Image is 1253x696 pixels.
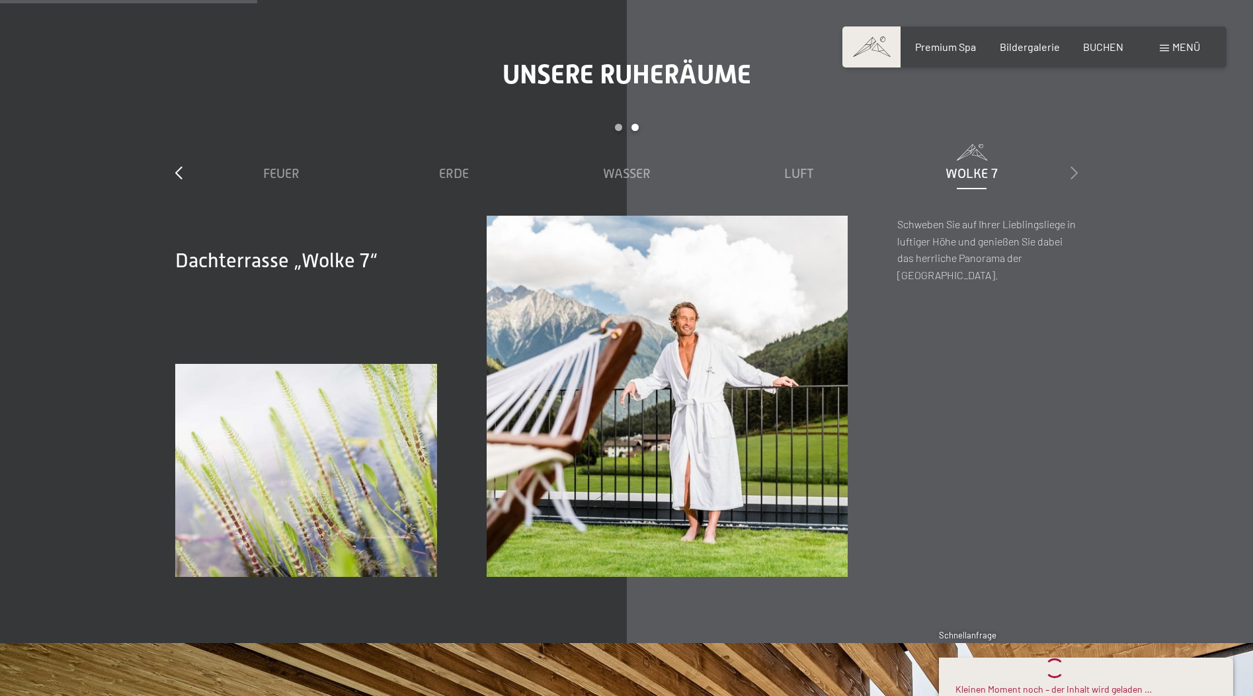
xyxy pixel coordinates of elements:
[503,59,751,90] span: Unsere Ruheräume
[487,216,848,577] img: Ein Wellness-Urlaub in Südtirol – 7.700 m² Spa, 10 Saunen
[784,166,814,181] span: Luft
[195,124,1058,144] div: Carousel Pagination
[615,124,622,131] div: Carousel Page 1
[603,166,651,181] span: Wasser
[263,166,300,181] span: Feuer
[175,249,378,272] span: Dachterrasse „Wolke 7“
[1083,40,1123,53] a: BUCHEN
[631,124,639,131] div: Carousel Page 2 (Current Slide)
[1172,40,1200,53] span: Menü
[946,166,998,181] span: Wolke 7
[915,40,976,53] a: Premium Spa
[897,216,1078,283] p: Schweben Sie auf Ihrer Lieblingsliege in luftiger Höhe und genießen Sie dabei das herrliche Panor...
[955,683,1152,696] div: Kleinen Moment noch – der Inhalt wird geladen …
[439,166,469,181] span: Erde
[939,630,996,640] span: Schnellanfrage
[1000,40,1060,53] a: Bildergalerie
